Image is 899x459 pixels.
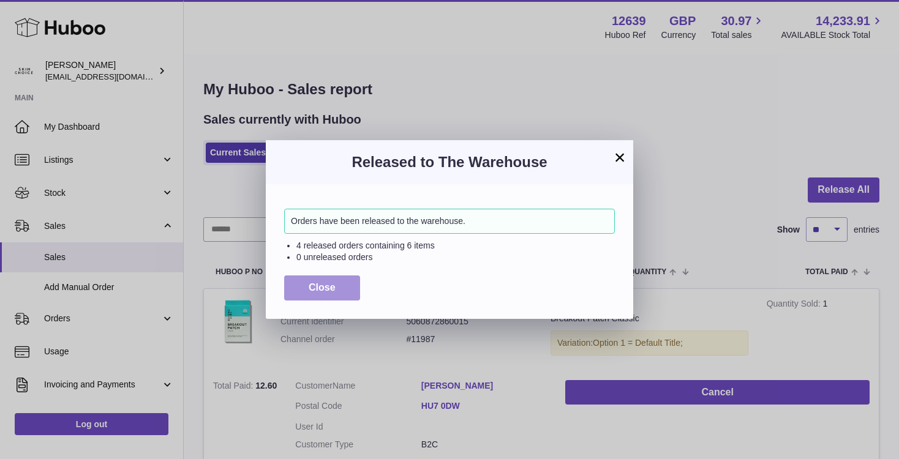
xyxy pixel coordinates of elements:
[612,150,627,165] button: ×
[284,152,615,172] h3: Released to The Warehouse
[296,240,615,252] li: 4 released orders containing 6 items
[284,275,360,300] button: Close
[296,252,615,263] li: 0 unreleased orders
[284,209,615,234] div: Orders have been released to the warehouse.
[309,282,336,293] span: Close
